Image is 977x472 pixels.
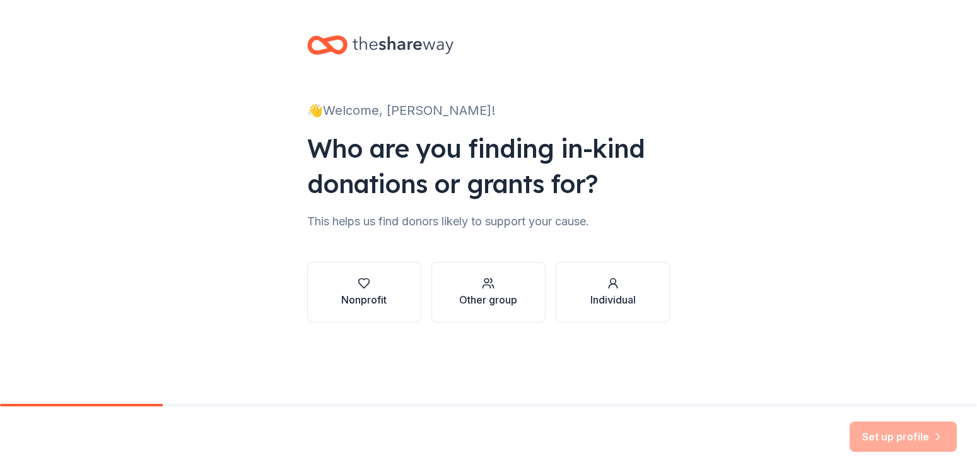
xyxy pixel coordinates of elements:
div: Who are you finding in-kind donations or grants for? [307,131,670,201]
div: Other group [459,292,517,307]
div: Nonprofit [341,292,387,307]
button: Other group [431,262,546,322]
button: Nonprofit [307,262,421,322]
div: Individual [590,292,636,307]
button: Individual [556,262,670,322]
div: This helps us find donors likely to support your cause. [307,211,670,232]
div: 👋 Welcome, [PERSON_NAME]! [307,100,670,121]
